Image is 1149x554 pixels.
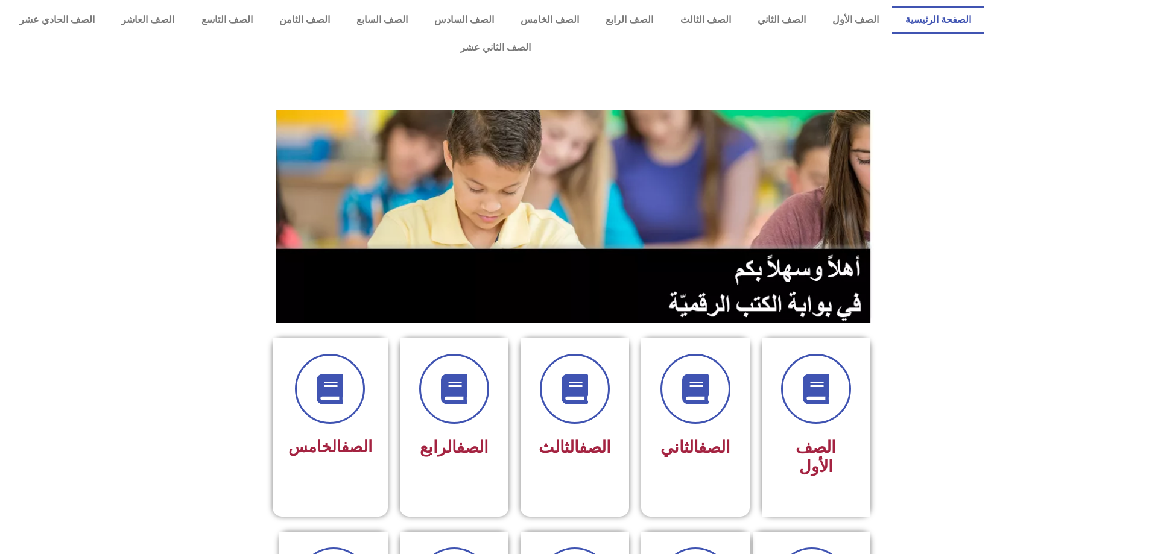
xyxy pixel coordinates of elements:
a: الصف [457,438,489,457]
a: الصف الثاني [744,6,819,34]
span: الثالث [539,438,611,457]
a: الصف الخامس [507,6,592,34]
a: الصف الحادي عشر [6,6,108,34]
a: الصف الأول [819,6,892,34]
a: الصف التاسع [188,6,265,34]
a: الصف [579,438,611,457]
span: الخامس [288,438,372,456]
a: الصف الثالث [666,6,744,34]
a: الصفحة الرئيسية [892,6,984,34]
a: الصف [698,438,730,457]
span: الرابع [420,438,489,457]
a: الصف [341,438,372,456]
span: الصف الأول [796,438,836,476]
a: الصف الرابع [592,6,666,34]
a: الصف الثاني عشر [6,34,984,61]
a: الصف السادس [421,6,507,34]
a: الصف السابع [343,6,421,34]
a: الصف العاشر [108,6,188,34]
span: الثاني [660,438,730,457]
a: الصف الثامن [266,6,343,34]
